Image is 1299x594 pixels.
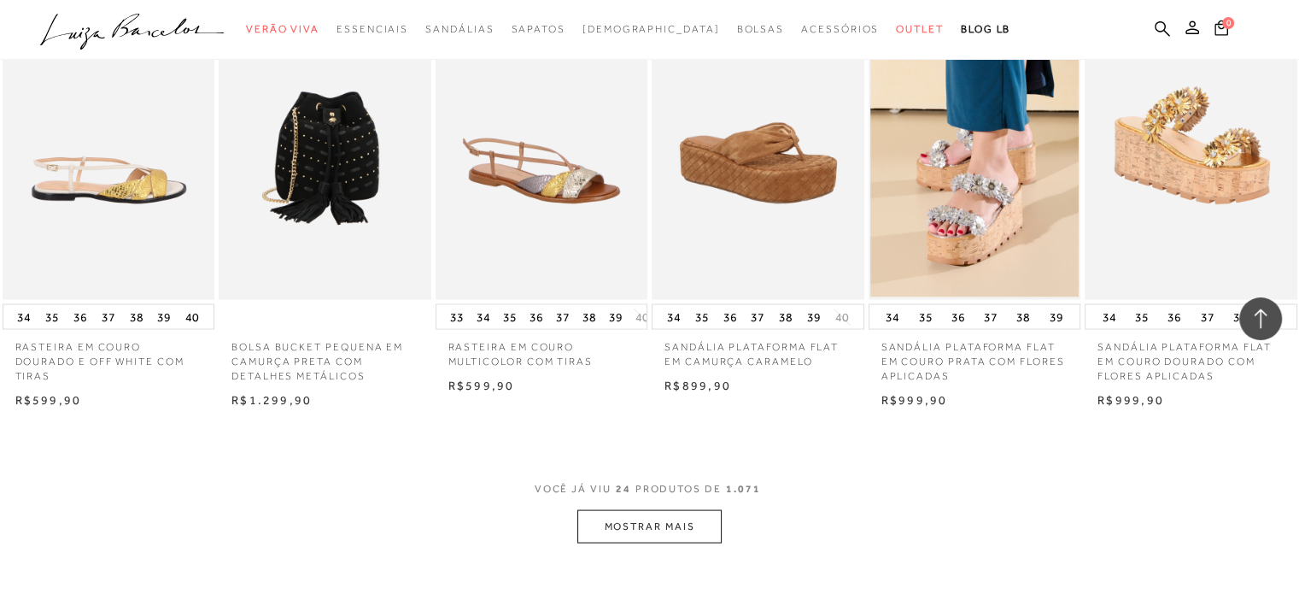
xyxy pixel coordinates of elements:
button: 35 [498,304,522,328]
button: 35 [40,304,64,328]
button: 38 [577,304,601,328]
a: categoryNavScreenReaderText [896,14,944,45]
button: 37 [746,304,769,328]
button: 38 [774,304,798,328]
button: 35 [1130,304,1154,328]
button: 36 [946,304,970,328]
span: 1.071 [726,482,761,494]
span: Outlet [896,23,944,35]
a: SANDÁLIA PLATAFORMA FLAT EM COURO PRATA COM FLORES APLICADAS [869,329,1081,382]
span: R$999,90 [881,392,948,406]
a: noSubCategoriesText [582,14,720,45]
span: VOCÊ JÁ VIU PRODUTOS DE [535,482,765,494]
button: 34 [662,304,686,328]
button: 35 [690,304,714,328]
button: 36 [524,304,548,328]
a: categoryNavScreenReaderText [425,14,494,45]
button: 35 [913,304,937,328]
span: R$599,90 [448,378,515,391]
a: BOLSA BUCKET PEQUENA EM CAMURÇA PRETA COM DETALHES METÁLICOS [219,329,431,382]
span: [DEMOGRAPHIC_DATA] [582,23,720,35]
span: BLOG LB [961,23,1010,35]
button: 0 [1209,19,1233,42]
button: 40 [830,309,854,325]
button: 37 [979,304,1003,328]
a: SANDÁLIA PLATAFORMA FLAT EM COURO DOURADO COM FLORES APLICADAS [1085,329,1297,382]
span: Essenciais [336,23,408,35]
a: categoryNavScreenReaderText [511,14,565,45]
span: 24 [616,482,631,494]
span: 0 [1222,17,1234,29]
a: categoryNavScreenReaderText [246,14,319,45]
button: 33 [445,304,469,328]
button: 40 [180,304,204,328]
button: 39 [1044,304,1068,328]
a: categoryNavScreenReaderText [801,14,879,45]
span: Acessórios [801,23,879,35]
span: Sandálias [425,23,494,35]
a: RASTEIRA EM COURO DOURADO E OFF WHITE COM TIRAS [3,329,215,382]
a: RASTEIRA EM COURO MULTICOLOR COM TIRAS [436,329,648,368]
button: 38 [125,304,149,328]
button: 37 [97,304,120,328]
button: 38 [1011,304,1035,328]
button: 34 [881,304,904,328]
button: 36 [68,304,92,328]
button: 34 [471,304,495,328]
button: 34 [12,304,36,328]
button: 36 [1162,304,1186,328]
a: categoryNavScreenReaderText [336,14,408,45]
button: 39 [802,304,826,328]
button: 34 [1097,304,1121,328]
a: BLOG LB [961,14,1010,45]
span: R$1.299,90 [231,392,312,406]
button: 38 [1228,304,1252,328]
button: 39 [604,304,628,328]
span: Bolsas [736,23,784,35]
span: Verão Viva [246,23,319,35]
button: 39 [152,304,176,328]
span: Sapatos [511,23,565,35]
button: 37 [1195,304,1219,328]
button: 37 [551,304,575,328]
button: 40 [630,309,654,325]
a: SANDÁLIA PLATAFORMA FLAT EM CAMURÇA CARAMELO [652,329,864,368]
a: categoryNavScreenReaderText [736,14,784,45]
button: MOSTRAR MAIS [577,509,721,543]
span: R$599,90 [15,392,82,406]
button: 36 [717,304,741,328]
span: R$899,90 [664,378,731,391]
span: R$999,90 [1097,392,1164,406]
